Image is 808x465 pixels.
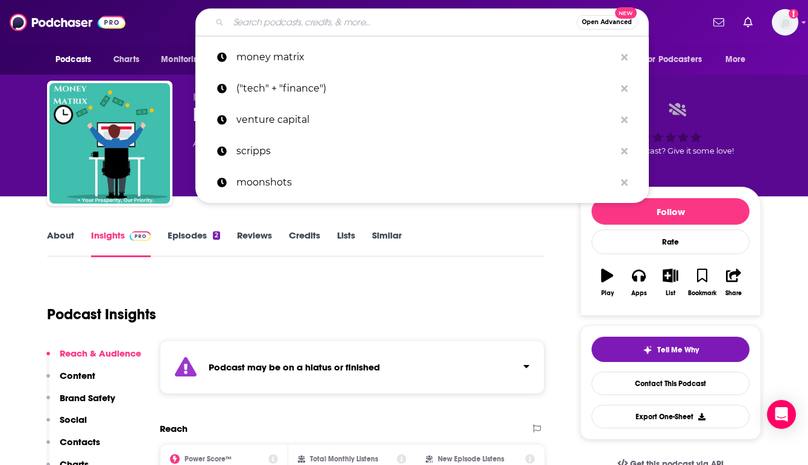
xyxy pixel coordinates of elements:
button: open menu [47,48,107,71]
a: Lists [337,229,355,257]
img: User Profile [772,9,798,36]
a: Charts [106,48,147,71]
span: Money Matrix [193,92,262,103]
a: Similar [372,229,402,257]
a: ("tech" + "finance") [195,73,649,104]
p: Contacts [60,436,100,448]
a: scripps [195,136,649,167]
span: Good podcast? Give it some love! [607,146,734,155]
p: Social [60,414,87,425]
span: Tell Me Why [657,345,699,355]
a: Reviews [237,229,272,257]
button: Show profile menu [772,9,798,36]
img: Money Matrix [49,83,170,204]
p: Content [60,370,95,381]
a: Contact This Podcast [592,372,750,395]
p: venture capital [236,104,615,136]
div: Share [725,290,742,297]
span: New [615,7,637,19]
h2: Power Score™ [185,455,232,463]
strong: Podcast may be on a hiatus or finished [209,361,380,373]
button: Contacts [46,436,100,458]
input: Search podcasts, credits, & more... [229,13,576,32]
button: open menu [717,48,761,71]
p: Reach & Audience [60,348,141,359]
a: money matrix [195,42,649,73]
button: Reach & Audience [46,348,141,370]
a: About [47,229,74,257]
h1: Podcast Insights [47,305,156,323]
button: open menu [153,48,219,71]
p: Brand Safety [60,392,115,404]
div: Good podcast? Give it some love! [580,92,761,166]
span: Logged in as HughE [772,9,798,36]
div: Bookmark [688,290,716,297]
a: venture capital [195,104,649,136]
div: A podcast [193,136,285,151]
button: List [655,261,686,304]
div: 2 [213,231,220,240]
button: tell me why sparkleTell Me Why [592,337,750,362]
button: open menu [636,48,719,71]
button: Play [592,261,623,304]
div: Apps [631,290,647,297]
button: Share [718,261,750,304]
span: Podcasts [55,51,91,68]
h2: Reach [160,423,188,434]
p: ("tech" + "finance") [236,73,615,104]
a: moonshots [195,167,649,198]
button: Export One-Sheet [592,405,750,428]
button: Bookmark [686,261,718,304]
a: InsightsPodchaser Pro [91,229,151,257]
button: Open AdvancedNew [576,15,637,30]
img: Podchaser - Follow, Share and Rate Podcasts [10,11,125,34]
div: Open Intercom Messenger [767,400,796,429]
section: Click to expand status details [160,340,544,394]
button: Apps [623,261,654,304]
div: Rate [592,229,750,254]
a: Show notifications dropdown [709,12,729,33]
span: Charts [113,51,139,68]
div: List [666,290,675,297]
img: Podchaser Pro [130,231,151,241]
a: Credits [289,229,320,257]
button: Social [46,414,87,436]
span: Monitoring [161,51,204,68]
h2: New Episode Listens [438,455,504,463]
span: Open Advanced [582,19,632,25]
button: Content [46,370,95,392]
svg: Add a profile image [789,9,798,19]
img: tell me why sparkle [643,345,652,355]
p: scripps [236,136,615,167]
a: Episodes2 [168,229,220,257]
a: Show notifications dropdown [739,12,757,33]
p: money matrix [236,42,615,73]
button: Follow [592,198,750,225]
div: Play [601,290,614,297]
span: More [725,51,746,68]
span: For Podcasters [644,51,702,68]
h2: Total Monthly Listens [310,455,378,463]
button: Brand Safety [46,392,115,414]
p: moonshots [236,167,615,198]
div: Search podcasts, credits, & more... [195,8,649,36]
